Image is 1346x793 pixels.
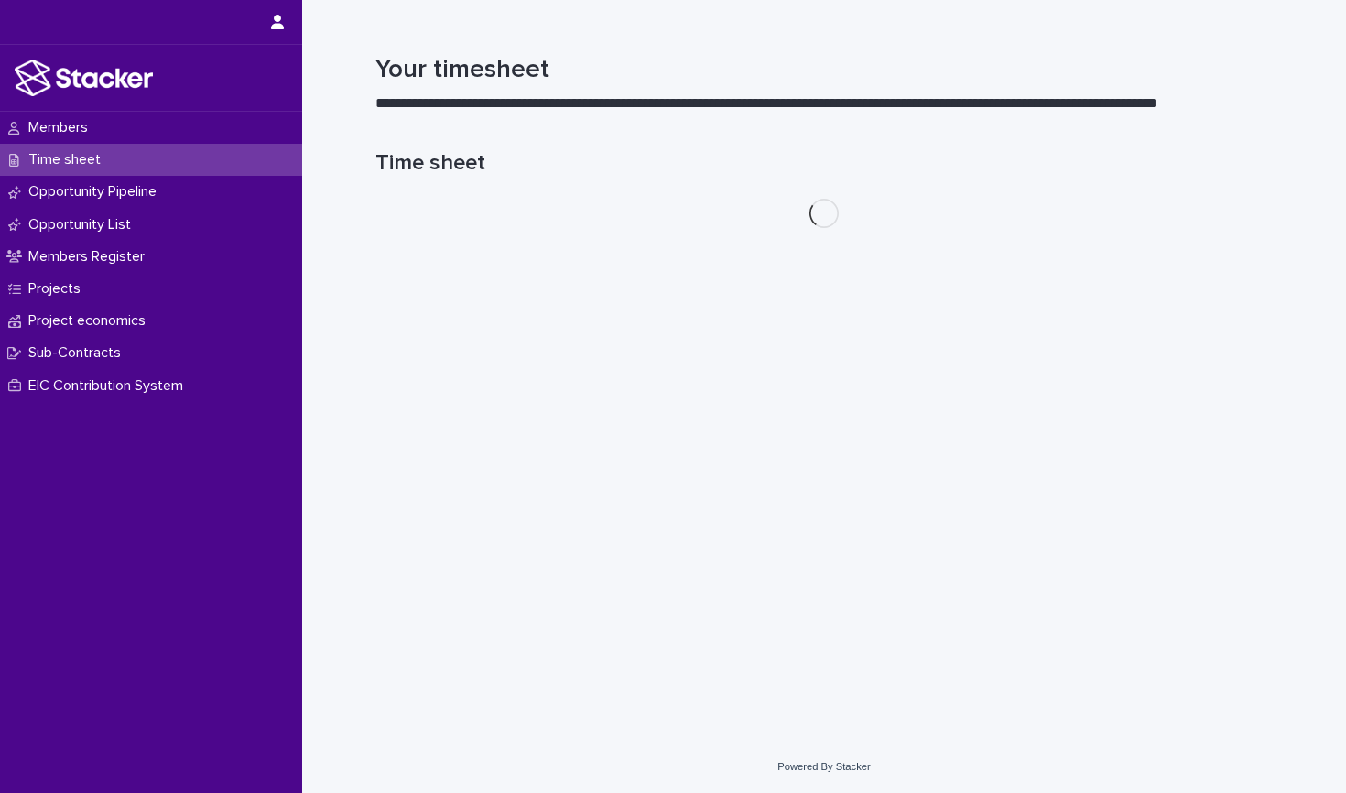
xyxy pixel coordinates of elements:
[21,248,159,266] p: Members Register
[21,280,95,298] p: Projects
[15,60,153,96] img: stacker-logo-white.png
[777,761,870,772] a: Powered By Stacker
[21,216,146,234] p: Opportunity List
[21,344,136,362] p: Sub-Contracts
[21,183,171,201] p: Opportunity Pipeline
[21,312,160,330] p: Project economics
[375,150,1273,177] h1: Time sheet
[21,151,115,168] p: Time sheet
[21,119,103,136] p: Members
[375,55,1273,86] h1: Your timesheet
[21,377,198,395] p: EIC Contribution System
